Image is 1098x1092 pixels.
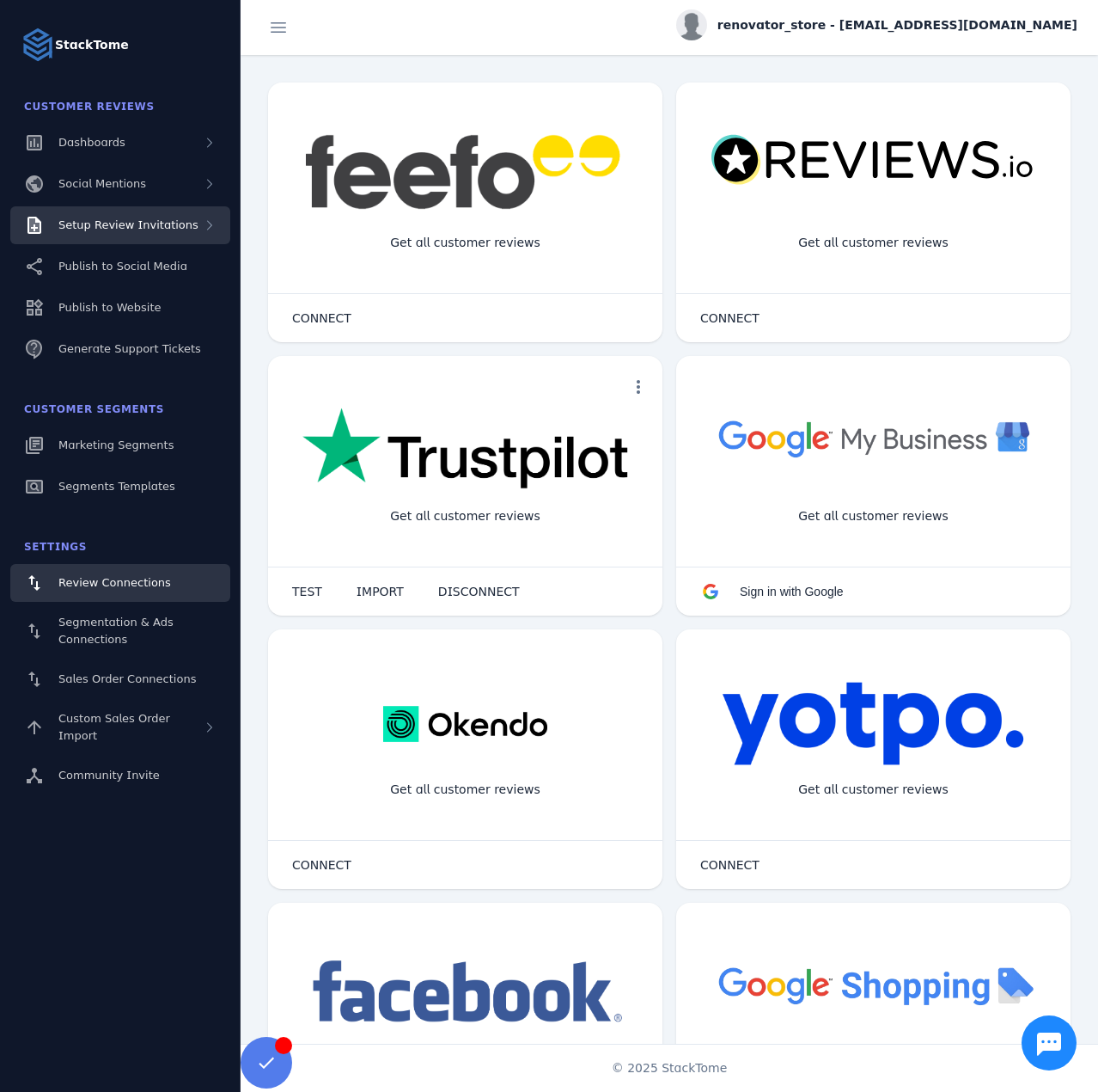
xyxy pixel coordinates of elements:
[376,767,554,813] div: Get all customer reviews
[10,660,230,698] a: Sales Order Connections
[58,218,198,231] span: Setup Review Invitations
[683,574,861,609] button: Sign in with Google
[438,586,520,598] span: DISCONNECT
[21,28,55,62] img: Logo image
[292,586,322,598] span: TEST
[421,574,537,609] button: DISCONNECT
[302,408,628,492] img: trustpilot.png
[676,9,1077,40] button: renovator_store - [EMAIL_ADDRESS][DOMAIN_NAME]
[10,564,230,602] a: Review Connections
[10,468,230,506] a: Segments Templates
[58,177,146,190] span: Social Mentions
[58,712,170,742] span: Custom Sales Order Import
[683,301,777,335] button: CONNECT
[275,848,369,882] button: CONNECT
[339,574,421,609] button: IMPORT
[621,370,656,404] button: more
[10,605,230,657] a: Segmentation & Ads Connections
[58,342,201,355] span: Generate Support Tickets
[376,220,554,266] div: Get all customer reviews
[711,134,1036,187] img: reviewsio.svg
[302,134,628,210] img: feefo.png
[700,859,759,871] span: CONNECT
[784,220,962,266] div: Get all customer reviews
[711,954,1036,1015] img: googleshopping.png
[717,16,1077,34] span: renovator_store - [EMAIL_ADDRESS][DOMAIN_NAME]
[10,757,230,794] a: Community Invite
[292,312,351,324] span: CONNECT
[740,585,844,598] span: Sign in with Google
[357,586,404,598] span: IMPORT
[24,101,155,113] span: Customer Reviews
[772,1040,974,1086] div: Import Products from Google
[24,403,164,415] span: Customer Segments
[700,312,759,324] span: CONNECT
[676,9,707,40] img: profile.jpg
[58,439,174,451] span: Marketing Segments
[58,616,174,646] span: Segmentation & Ads Connections
[292,859,351,871] span: CONNECT
[383,681,547,767] img: okendo.webp
[55,36,129,54] strong: StackTome
[722,681,1025,767] img: yotpo.png
[58,576,171,589] span: Review Connections
[275,574,339,609] button: TEST
[784,494,962,539] div: Get all customer reviews
[58,301,161,314] span: Publish to Website
[24,541,87,553] span: Settings
[10,330,230,368] a: Generate Support Tickets
[58,769,160,782] span: Community Invite
[58,260,187,273] span: Publish to Social Media
[711,408,1036,469] img: googlebusiness.png
[275,301,369,335] button: CONNECT
[784,767,962,813] div: Get all customer reviews
[376,494,554,539] div: Get all customer reviews
[58,480,175,493] span: Segments Templates
[10,248,230,285] a: Publish to Social Media
[302,954,628,1031] img: facebook.png
[58,136,125,149] span: Dashboards
[10,289,230,327] a: Publish to Website
[612,1059,728,1077] span: © 2025 StackTome
[58,672,196,685] span: Sales Order Connections
[683,848,777,882] button: CONNECT
[10,426,230,464] a: Marketing Segments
